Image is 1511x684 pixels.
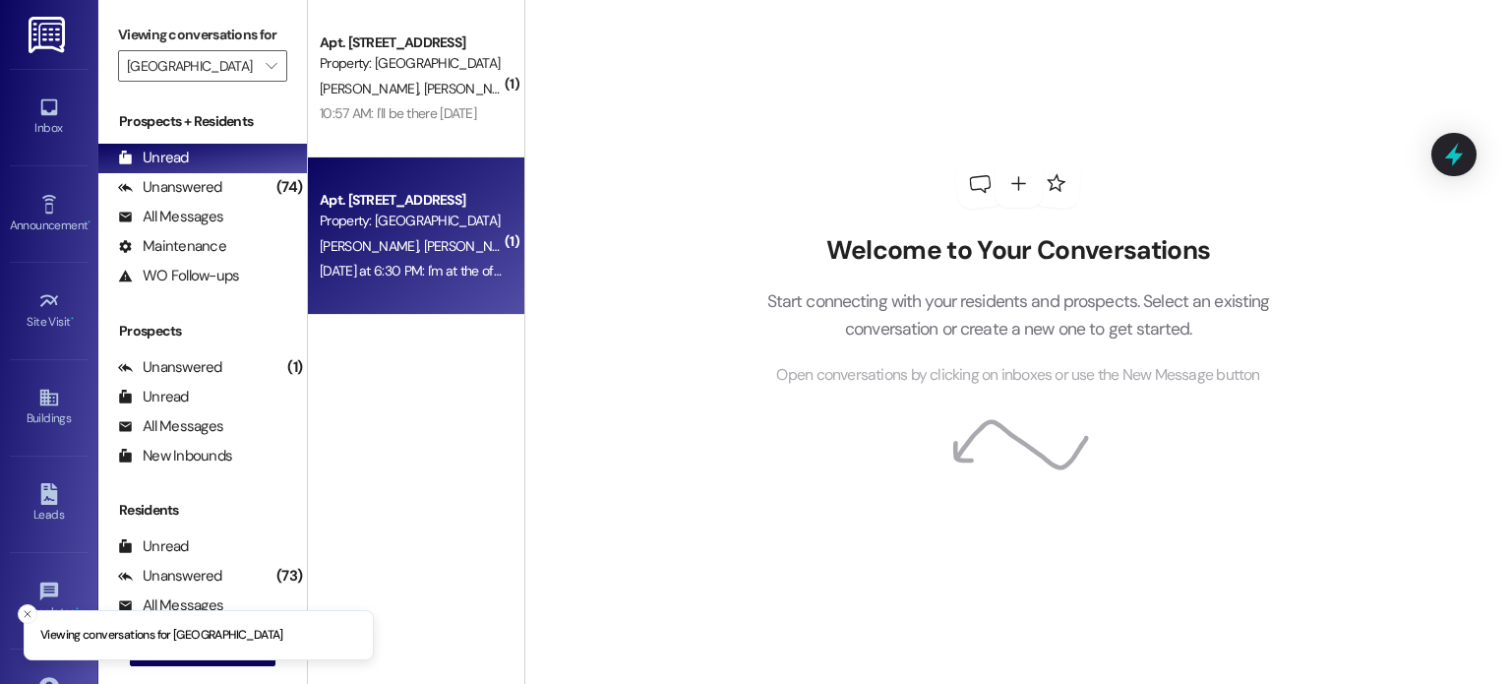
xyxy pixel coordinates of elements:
[71,312,74,326] span: •
[320,104,476,122] div: 10:57 AM: I'll be there [DATE]
[272,172,307,203] div: (74)
[10,381,89,434] a: Buildings
[127,50,256,82] input: All communities
[118,416,223,437] div: All Messages
[118,236,226,257] div: Maintenance
[118,20,287,50] label: Viewing conversations for
[737,235,1299,267] h2: Welcome to Your Conversations
[118,357,222,378] div: Unanswered
[10,284,89,338] a: Site Visit •
[424,80,522,97] span: [PERSON_NAME]
[320,211,502,231] div: Property: [GEOGRAPHIC_DATA]
[266,58,276,74] i: 
[98,321,307,342] div: Prospects
[118,148,189,168] div: Unread
[272,561,307,591] div: (73)
[118,446,232,466] div: New Inbounds
[776,363,1259,388] span: Open conversations by clicking on inboxes or use the New Message button
[29,17,69,53] img: ResiDesk Logo
[118,177,222,198] div: Unanswered
[118,266,239,286] div: WO Follow-ups
[320,53,502,74] div: Property: [GEOGRAPHIC_DATA]
[320,237,424,255] span: [PERSON_NAME]
[18,604,37,624] button: Close toast
[98,111,307,132] div: Prospects + Residents
[118,387,189,407] div: Unread
[98,500,307,521] div: Residents
[10,91,89,144] a: Inbox
[40,627,283,645] p: Viewing conversations for [GEOGRAPHIC_DATA]
[118,536,189,557] div: Unread
[424,237,522,255] span: [PERSON_NAME]
[118,207,223,227] div: All Messages
[10,575,89,628] a: Templates •
[88,216,91,229] span: •
[10,477,89,530] a: Leads
[320,190,502,211] div: Apt. [STREET_ADDRESS]
[282,352,307,383] div: (1)
[320,80,424,97] span: [PERSON_NAME]
[737,287,1299,343] p: Start connecting with your residents and prospects. Select an existing conversation or create a n...
[320,32,502,53] div: Apt. [STREET_ADDRESS]
[118,566,222,587] div: Unanswered
[320,262,544,280] div: [DATE] at 6:30 PM: I'm at the office door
